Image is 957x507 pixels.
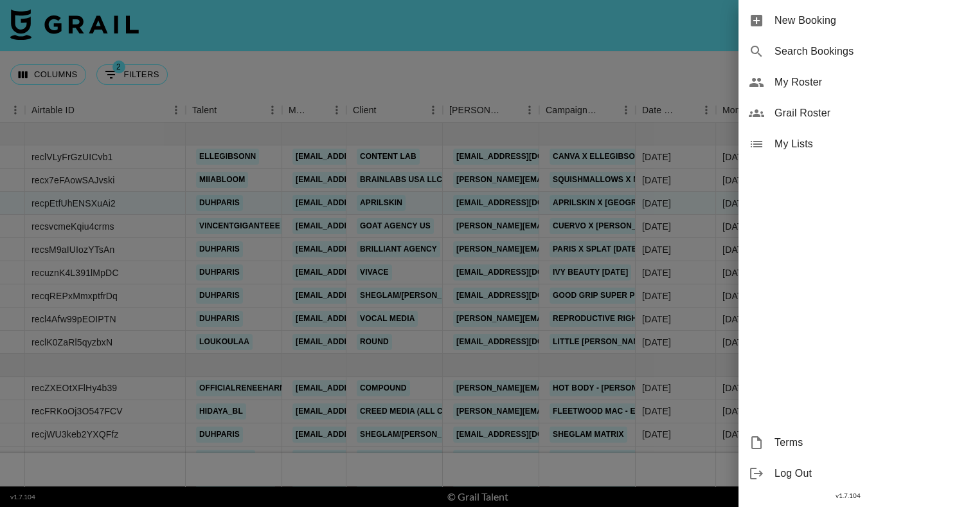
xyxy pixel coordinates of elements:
[738,129,957,160] div: My Lists
[738,458,957,489] div: Log Out
[738,5,957,36] div: New Booking
[774,136,947,152] span: My Lists
[774,13,947,28] span: New Booking
[774,435,947,450] span: Terms
[774,44,947,59] span: Search Bookings
[774,466,947,481] span: Log Out
[738,98,957,129] div: Grail Roster
[738,67,957,98] div: My Roster
[738,36,957,67] div: Search Bookings
[774,75,947,90] span: My Roster
[774,106,947,121] span: Grail Roster
[738,489,957,502] div: v 1.7.104
[738,427,957,458] div: Terms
